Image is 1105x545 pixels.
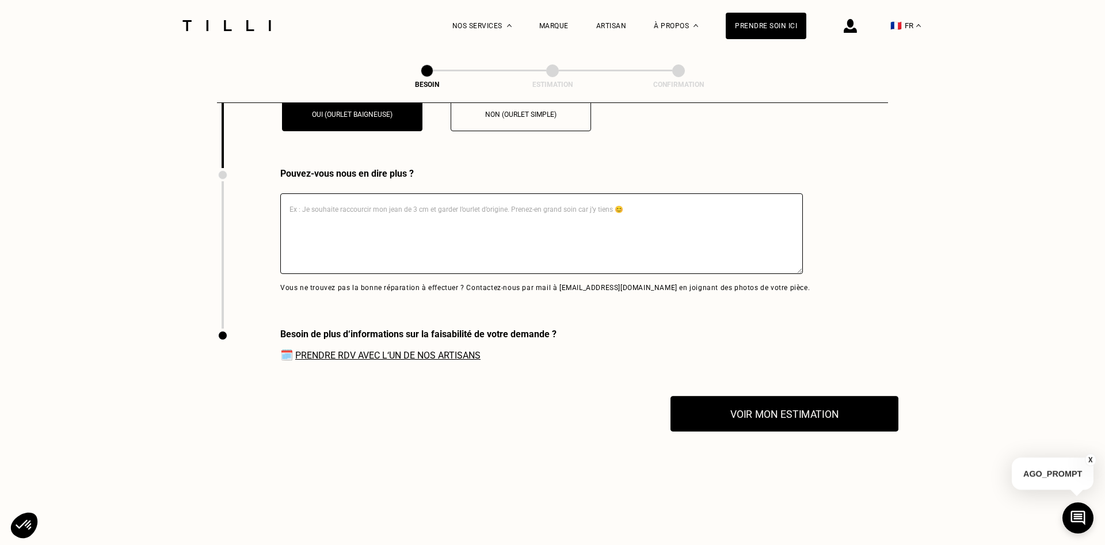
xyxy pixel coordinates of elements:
[369,81,485,89] div: Besoin
[596,22,627,30] a: Artisan
[916,24,921,27] img: menu déroulant
[280,284,810,292] p: Vous ne trouvez pas la bonne réparation à effectuer ? Contactez-nous par mail à [EMAIL_ADDRESS][D...
[280,349,557,361] span: 🗓️
[890,20,902,31] span: 🇫🇷
[621,81,736,89] div: Confirmation
[844,19,857,33] img: icône connexion
[280,329,557,340] div: Besoin de plus d‘informations sur la faisabilité de votre demande ?
[282,98,422,131] button: Oui (ourlet baigneuse)
[507,24,512,27] img: Menu déroulant
[451,98,591,131] button: Non (ourlet simple)
[1012,458,1093,490] p: AGO_PROMPT
[670,396,898,432] button: Voir mon estimation
[726,13,806,39] a: Prendre soin ici
[539,22,569,30] a: Marque
[457,110,585,119] p: Non (ourlet simple)
[280,168,810,179] div: Pouvez-vous nous en dire plus ?
[495,81,610,89] div: Estimation
[178,20,275,31] img: Logo du service de couturière Tilli
[694,24,698,27] img: Menu déroulant à propos
[295,350,481,361] a: Prendre RDV avec l‘un de nos artisans
[288,110,416,119] p: Oui (ourlet baigneuse)
[1085,453,1096,466] button: X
